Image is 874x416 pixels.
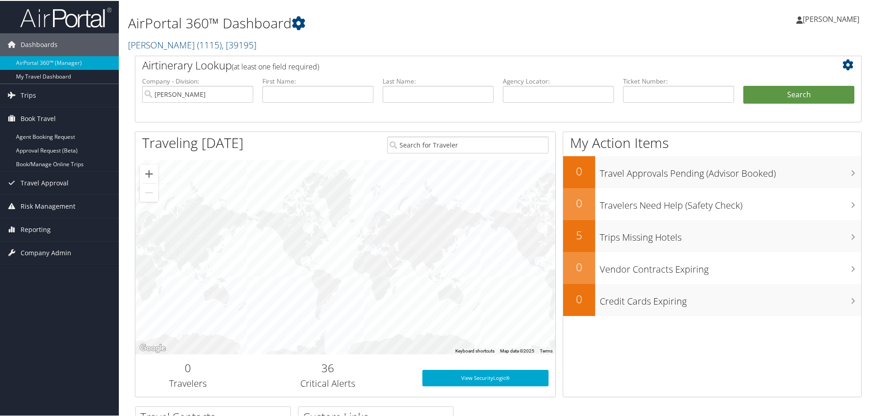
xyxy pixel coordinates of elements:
button: Keyboard shortcuts [455,347,495,353]
img: airportal-logo.png [20,6,112,27]
h2: 5 [563,226,595,242]
h1: My Action Items [563,132,861,152]
a: 0Vendor Contracts Expiring [563,251,861,283]
label: Ticket Number: [623,76,734,85]
a: [PERSON_NAME] [128,38,256,50]
h3: Travelers [142,376,234,389]
h1: AirPortal 360™ Dashboard [128,13,622,32]
span: Map data ©2025 [500,348,534,353]
span: Reporting [21,217,51,240]
h3: Critical Alerts [247,376,409,389]
h2: 0 [142,359,234,375]
label: First Name: [262,76,373,85]
a: View SecurityLogic® [422,369,549,385]
span: , [ 39195 ] [222,38,256,50]
h2: 0 [563,163,595,178]
h3: Vendor Contracts Expiring [600,258,861,275]
a: Open this area in Google Maps (opens a new window) [138,342,168,353]
h2: 36 [247,359,409,375]
span: [PERSON_NAME] [803,13,859,23]
span: Travel Approval [21,171,69,194]
input: Search for Traveler [387,136,549,153]
h2: 0 [563,195,595,210]
span: (at least one field required) [232,61,319,71]
h2: Airtinerary Lookup [142,57,794,72]
h3: Travel Approvals Pending (Advisor Booked) [600,162,861,179]
label: Company - Division: [142,76,253,85]
button: Search [743,85,854,103]
a: 5Trips Missing Hotels [563,219,861,251]
a: [PERSON_NAME] [796,5,869,32]
a: Terms (opens in new tab) [540,348,553,353]
h3: Travelers Need Help (Safety Check) [600,194,861,211]
span: Book Travel [21,106,56,129]
img: Google [138,342,168,353]
button: Zoom in [140,164,158,182]
a: 0Travel Approvals Pending (Advisor Booked) [563,155,861,187]
a: 0Credit Cards Expiring [563,283,861,315]
span: ( 1115 ) [197,38,222,50]
h3: Credit Cards Expiring [600,290,861,307]
button: Zoom out [140,183,158,201]
h3: Trips Missing Hotels [600,226,861,243]
span: Risk Management [21,194,75,217]
span: Dashboards [21,32,58,55]
a: 0Travelers Need Help (Safety Check) [563,187,861,219]
h1: Traveling [DATE] [142,132,244,152]
h2: 0 [563,258,595,274]
span: Company Admin [21,241,71,263]
label: Last Name: [383,76,494,85]
span: Trips [21,83,36,106]
h2: 0 [563,290,595,306]
label: Agency Locator: [503,76,614,85]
